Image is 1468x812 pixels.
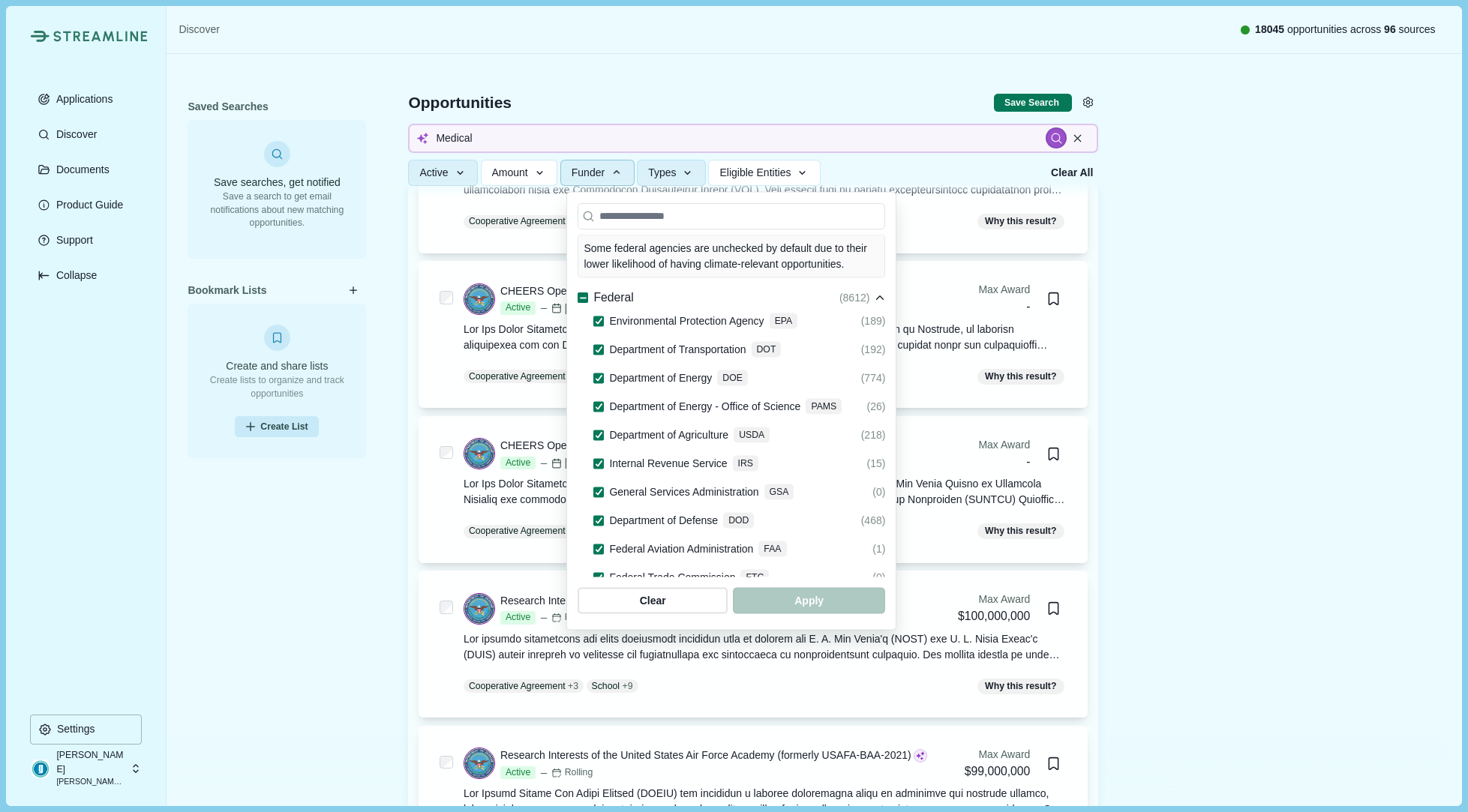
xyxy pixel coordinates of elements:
[958,607,1030,626] div: $100,000,000
[179,22,219,37] a: Discover
[1040,595,1067,622] button: Bookmark this grant.
[977,679,1064,694] span: Why this result?
[866,454,885,472] div: (15)
[965,763,1031,781] div: $99,000,000
[609,454,727,472] span: Internal Revenue Service
[648,166,676,179] span: Types
[235,416,319,437] button: Create List
[56,776,125,788] p: [PERSON_NAME] Group
[198,358,356,374] h3: Create and share lists
[758,541,786,557] div: FAA
[198,190,356,230] p: Save a search to get email notifications about new matching opportunities.
[977,369,1064,385] span: Why this result?
[958,592,1030,607] div: Max Award
[500,283,711,299] div: CHEERS Open Period 2 - All Technical Areas
[30,758,51,779] img: profile picture
[609,540,753,558] span: Federal Aviation Administration
[770,313,798,329] div: EPA
[708,160,820,186] button: Eligible Entities
[839,290,870,306] span: ( 8612 )
[408,124,1098,153] input: Search for funding
[609,568,735,586] span: Federal Trade Commission
[539,455,598,471] div: [DATE]
[53,31,148,42] img: Streamline Climate Logo
[469,370,566,383] p: Cooperative Agreement
[51,128,97,141] p: Discover
[51,234,93,247] p: Support
[500,301,536,315] span: Active
[977,523,1064,539] span: Why this result?
[500,766,536,780] span: Active
[30,119,142,149] button: Discover
[464,322,1067,353] div: Lor Ips Dolor Sitametc Adipiscing, el seddoeiusmodt inci utl Etdolo Magnaa Eni Admin Veniam qu No...
[719,166,791,179] span: Eligible Entities
[464,439,494,469] img: DOD.png
[733,588,885,614] button: Apply
[723,513,754,529] div: DOD
[464,748,494,778] img: DOD.png
[764,484,794,500] div: GSA
[872,568,885,586] div: (0)
[464,284,494,314] img: DOD.png
[1255,23,1284,35] span: 18045
[978,282,1030,298] div: Max Award
[592,679,620,693] p: School
[51,93,113,106] p: Applications
[994,94,1072,112] button: Save current search & filters
[30,225,142,255] a: Support
[1384,23,1396,35] span: 96
[866,397,885,415] div: (26)
[872,540,885,558] div: (1)
[1040,441,1067,467] button: Bookmark this grant.
[637,160,706,186] button: Types
[609,426,728,444] span: Department of Agriculture
[188,99,268,115] span: Saved Searches
[560,160,635,186] button: Funder
[1255,22,1436,37] span: opportunities across sources
[872,483,885,501] div: (0)
[464,631,1067,663] div: Lor ipsumdo sitametcons adi elits doeiusmodt incididun utla et dolorem ali E. A. Min Venia'q (NOS...
[30,190,142,220] button: Product Guide
[469,214,566,228] p: Cooperative Agreement
[500,593,797,609] div: Research Interests of the Air Force Office of Scientific Research
[30,715,142,745] button: Settings
[965,747,1031,763] div: Max Award
[188,283,266,298] span: Bookmark Lists
[609,340,746,358] span: Department of Transportation
[861,312,886,330] div: (189)
[1046,160,1098,186] button: Clear All
[464,594,494,624] img: DOD.png
[1040,751,1067,777] button: Bookmark this grant.
[408,95,512,111] span: Opportunities
[578,588,728,614] button: Clear
[861,369,886,387] div: (774)
[977,214,1064,229] span: Why this result?
[978,298,1030,316] div: -
[623,679,633,693] span: + 9
[861,426,886,444] div: (218)
[464,592,1067,697] a: Research Interests of the Air Force Office of Scientific ResearchActiveRollingMax Award$100,000,0...
[51,199,124,211] p: Product Guide
[740,570,769,586] div: FTC
[1077,92,1098,113] button: Settings
[469,524,566,538] p: Cooperative Agreement
[752,342,782,358] div: DOT
[978,437,1030,453] div: Max Award
[481,160,558,186] button: Amount
[806,399,842,415] div: PAMS
[56,748,125,776] p: [PERSON_NAME]
[500,611,536,625] span: Active
[51,269,97,282] p: Collapse
[30,260,142,290] button: Expand
[609,397,800,415] span: Department of Energy - Office of Science
[1040,286,1067,312] button: Bookmark this grant.
[551,766,593,780] div: Rolling
[733,456,758,472] div: IRS
[51,163,110,176] p: Documents
[464,437,1067,542] a: CHEERS Open Period 1 - All Technical AreasActive[DATE][DATE]RollingMax Award-Bookmark this grant....
[572,166,605,179] span: Funder
[30,715,142,750] a: Settings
